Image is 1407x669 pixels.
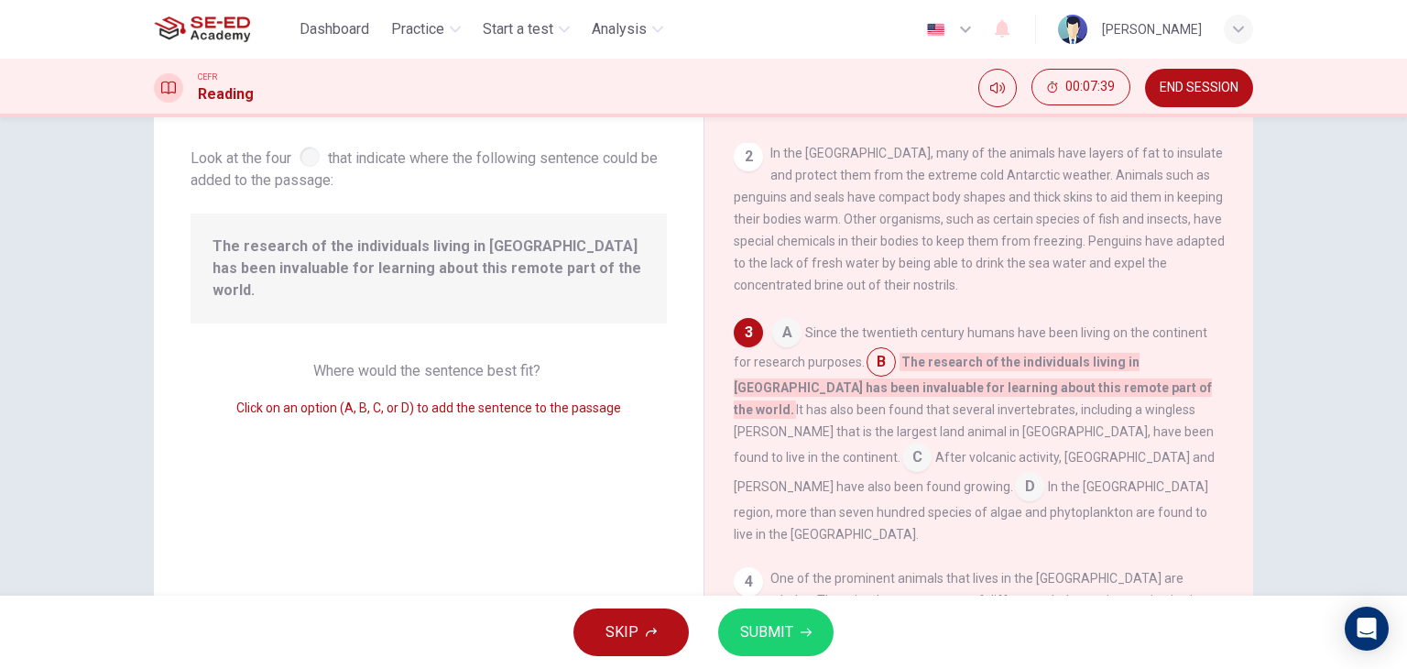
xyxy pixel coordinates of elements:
[734,450,1215,494] span: After volcanic activity, [GEOGRAPHIC_DATA] and [PERSON_NAME] have also been found growing.
[475,13,577,46] button: Start a test
[1065,80,1115,94] span: 00:07:39
[154,11,292,48] a: SE-ED Academy logo
[734,142,763,171] div: 2
[867,347,896,377] span: B
[1015,472,1044,501] span: D
[1345,607,1389,651] div: Open Intercom Messenger
[483,18,553,40] span: Start a test
[191,143,667,192] span: Look at the four that indicate where the following sentence could be added to the passage:
[1145,69,1253,107] button: END SESSION
[605,620,638,645] span: SKIP
[300,18,369,40] span: Dashboard
[734,325,1207,369] span: Since the twentieth century humans have been living on the continent for research purposes.
[198,71,217,83] span: CEFR
[213,236,645,302] span: The research of the individuals living in [GEOGRAPHIC_DATA] has been invaluable for learning abou...
[1031,69,1130,107] div: Hide
[734,353,1212,419] span: The research of the individuals living in [GEOGRAPHIC_DATA] has been invaluable for learning abou...
[236,400,621,415] span: Click on an option (A, B, C, or D) to add the sentence to the passage
[384,13,468,46] button: Practice
[1058,15,1087,44] img: Profile picture
[734,567,763,597] div: 4
[734,479,1208,542] span: In the [GEOGRAPHIC_DATA] region, more than seven hundred species of algae and phytoplankton are f...
[584,13,671,46] button: Analysis
[198,83,254,105] h1: Reading
[734,318,763,347] div: 3
[924,23,947,37] img: en
[573,609,689,656] button: SKIP
[391,18,444,40] span: Practice
[292,13,376,46] button: Dashboard
[734,402,1214,465] span: It has also been found that several invertebrates, including a wingless [PERSON_NAME] that is the...
[772,318,802,347] span: A
[734,146,1225,292] span: In the [GEOGRAPHIC_DATA], many of the animals have layers of fat to insulate and protect them fro...
[592,18,647,40] span: Analysis
[1160,81,1238,95] span: END SESSION
[902,443,932,472] span: C
[154,11,250,48] img: SE-ED Academy logo
[1102,18,1202,40] div: [PERSON_NAME]
[978,69,1017,107] div: Mute
[718,609,834,656] button: SUBMIT
[740,620,793,645] span: SUBMIT
[1031,69,1130,105] button: 00:07:39
[313,362,544,379] span: Where would the sentence best fit?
